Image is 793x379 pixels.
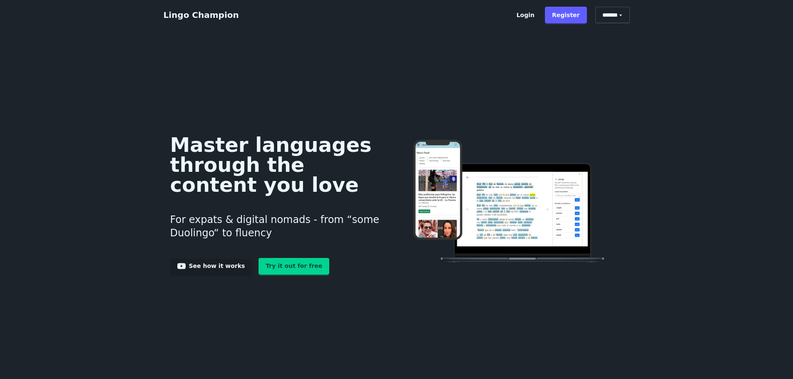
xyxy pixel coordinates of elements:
[164,10,239,20] a: Lingo Champion
[259,258,329,275] a: Try it out for free
[397,140,623,264] img: Learn languages online
[170,135,384,195] h1: Master languages through the content you love
[545,7,587,23] a: Register
[170,258,252,275] a: See how it works
[170,203,384,250] h3: For expats & digital nomads - from “some Duolingo“ to fluency
[510,7,542,23] a: Login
